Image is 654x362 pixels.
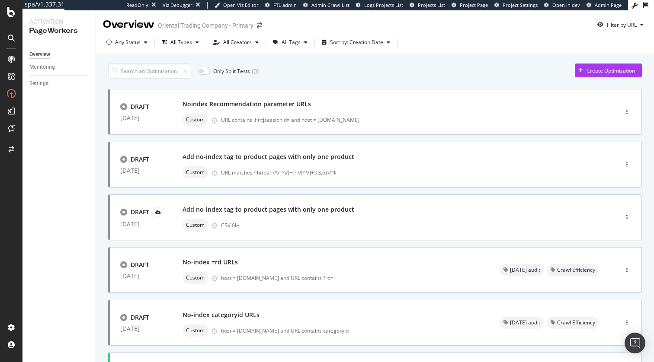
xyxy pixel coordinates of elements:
div: Create Optimization [587,67,635,74]
div: DRAFT [131,313,149,322]
span: [DATE] audit [510,320,540,325]
a: Overview [29,50,90,59]
div: Filter by URL [607,21,637,29]
div: No-index categoryid URLs [183,311,260,319]
input: Search an Optimization [108,64,191,79]
div: All Types [170,40,192,45]
div: No-index =rd URLs [183,258,238,267]
div: neutral label [183,166,208,178]
div: DRAFT [131,155,149,164]
div: Add no-index tag to product pages with only one product [183,205,354,214]
div: Add no-index tag to product pages with only one product [183,152,354,161]
a: Project Settings [494,2,538,9]
div: Overview [103,17,154,32]
span: Custom [186,117,205,122]
div: Sort by: Creation Date [330,40,383,45]
div: DRAFT [131,208,149,216]
div: Only Split Tests [213,67,250,75]
button: Filter by URL [594,18,647,32]
div: Overview [29,50,50,59]
div: Monitoring [29,63,55,72]
span: Custom [186,222,205,228]
button: All Types [158,35,202,49]
div: All Tags [282,40,301,45]
div: URL matches ^https?:\/\/[^\/]+(?:\/[^\/]+){3,6}\/?$ [221,169,581,176]
div: PageWorkers [29,26,89,36]
div: [DATE] [120,273,161,279]
a: Projects List [410,2,445,9]
div: Viz Debugger: [163,2,194,9]
div: Settings [29,79,48,88]
a: Admin Crawl List [303,2,349,9]
a: Open Viz Editor [215,2,259,9]
div: Any Status [115,40,141,45]
div: arrow-right-arrow-left [257,22,262,29]
div: Activation [29,17,89,26]
div: neutral label [500,317,544,329]
a: Logs Projects List [356,2,403,9]
div: ( 0 ) [252,67,259,76]
div: neutral label [183,219,208,231]
div: [DATE] [120,221,161,228]
a: Project Page [452,2,488,9]
div: neutral label [547,264,599,276]
div: Tooltip anchor [301,38,308,46]
div: Oriental Trading Company - Primary [158,21,253,30]
div: neutral label [500,264,544,276]
span: Custom [186,170,205,175]
button: Create Optimization [575,64,642,77]
span: Open Viz Editor [223,2,259,8]
div: [DATE] [120,114,161,121]
button: All Tags [269,35,311,49]
span: Crawl Efficiency [557,267,595,273]
div: CSV file [221,222,239,229]
span: [DATE] audit [510,267,540,273]
div: [DATE] [120,325,161,332]
span: Project Settings [503,2,538,8]
span: Projects List [418,2,445,8]
a: Settings [29,79,90,88]
span: Open in dev [552,2,580,8]
span: Custom [186,275,205,280]
div: host = [DOMAIN_NAME] and URL contains categoryId [221,327,479,334]
button: All Creators [210,35,262,49]
button: Any Status [103,35,151,49]
div: neutral label [183,114,208,126]
span: Custom [186,328,205,333]
div: Open Intercom Messenger [625,333,645,353]
a: FTL admin [265,2,297,9]
span: Crawl Efficiency [557,320,595,325]
a: Monitoring [29,63,90,72]
div: URL contains .fltr;jsessionid= and host = [DOMAIN_NAME] [221,116,581,124]
div: All Creators [223,40,252,45]
span: Admin Crawl List [311,2,349,8]
div: DRAFT [131,260,149,269]
div: neutral label [547,317,599,329]
div: ReadOnly: [126,2,150,9]
div: Noindex Recommendation parameter URLs [183,100,311,108]
span: FTL admin [273,2,297,8]
a: Open in dev [544,2,580,9]
div: [DATE] [120,167,161,174]
a: Admin Page [587,2,622,9]
div: neutral label [183,324,208,337]
div: host = [DOMAIN_NAME] and URL contains ?rd= [221,274,479,282]
span: Admin Page [595,2,622,8]
span: Project Page [460,2,488,8]
div: DRAFT [131,102,149,111]
span: Logs Projects List [364,2,403,8]
div: neutral label [183,272,208,284]
button: Sort by: Creation Date [318,35,394,49]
